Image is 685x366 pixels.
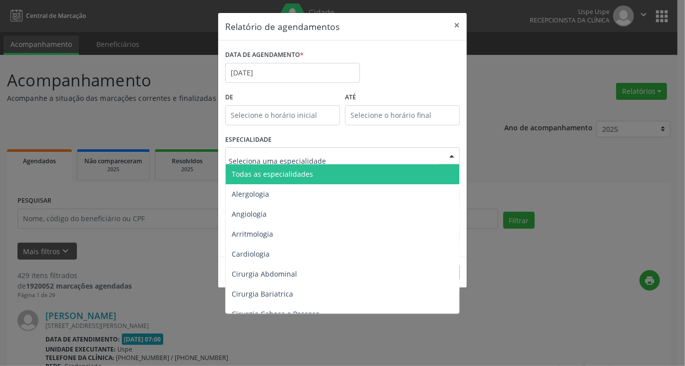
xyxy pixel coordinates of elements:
[232,309,320,319] span: Cirurgia Cabeça e Pescoço
[225,90,340,105] label: De
[345,105,460,125] input: Selecione o horário final
[225,132,272,148] label: ESPECIALIDADE
[232,249,270,259] span: Cardiologia
[232,189,269,199] span: Alergologia
[225,47,304,63] label: DATA DE AGENDAMENTO
[232,209,267,219] span: Angiologia
[225,105,340,125] input: Selecione o horário inicial
[345,90,460,105] label: ATÉ
[232,169,313,179] span: Todas as especialidades
[232,269,297,279] span: Cirurgia Abdominal
[232,229,273,239] span: Arritmologia
[232,289,293,299] span: Cirurgia Bariatrica
[225,63,360,83] input: Selecione uma data ou intervalo
[229,151,439,171] input: Seleciona uma especialidade
[447,13,467,37] button: Close
[225,20,340,33] h5: Relatório de agendamentos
